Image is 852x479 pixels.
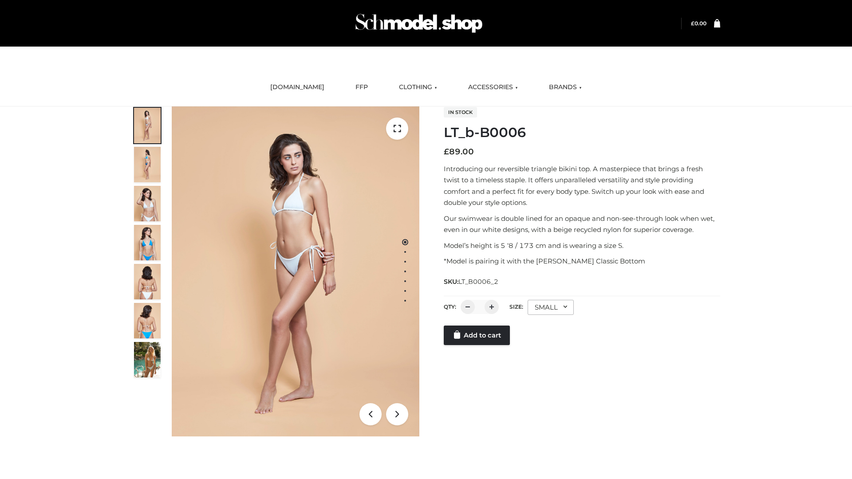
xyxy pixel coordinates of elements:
[444,147,449,157] span: £
[444,163,720,208] p: Introducing our reversible triangle bikini top. A masterpiece that brings a fresh twist to a time...
[444,255,720,267] p: *Model is pairing it with the [PERSON_NAME] Classic Bottom
[509,303,523,310] label: Size:
[444,240,720,251] p: Model’s height is 5 ‘8 / 173 cm and is wearing a size S.
[392,78,444,97] a: CLOTHING
[444,107,477,118] span: In stock
[691,20,706,27] a: £0.00
[134,225,161,260] img: ArielClassicBikiniTop_CloudNine_AzureSky_OW114ECO_4-scaled.jpg
[172,106,419,436] img: LT_b-B0006
[458,278,498,286] span: LT_B0006_2
[528,300,574,315] div: SMALL
[134,342,161,377] img: Arieltop_CloudNine_AzureSky2.jpg
[444,303,456,310] label: QTY:
[134,264,161,299] img: ArielClassicBikiniTop_CloudNine_AzureSky_OW114ECO_7-scaled.jpg
[461,78,525,97] a: ACCESSORIES
[134,108,161,143] img: ArielClassicBikiniTop_CloudNine_AzureSky_OW114ECO_1-scaled.jpg
[444,125,720,141] h1: LT_b-B0006
[444,276,499,287] span: SKU:
[691,20,694,27] span: £
[444,213,720,236] p: Our swimwear is double lined for an opaque and non-see-through look when wet, even in our white d...
[264,78,331,97] a: [DOMAIN_NAME]
[352,6,485,41] img: Schmodel Admin 964
[444,147,474,157] bdi: 89.00
[349,78,375,97] a: FFP
[134,147,161,182] img: ArielClassicBikiniTop_CloudNine_AzureSky_OW114ECO_2-scaled.jpg
[134,303,161,338] img: ArielClassicBikiniTop_CloudNine_AzureSky_OW114ECO_8-scaled.jpg
[134,186,161,221] img: ArielClassicBikiniTop_CloudNine_AzureSky_OW114ECO_3-scaled.jpg
[691,20,706,27] bdi: 0.00
[444,326,510,345] a: Add to cart
[542,78,588,97] a: BRANDS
